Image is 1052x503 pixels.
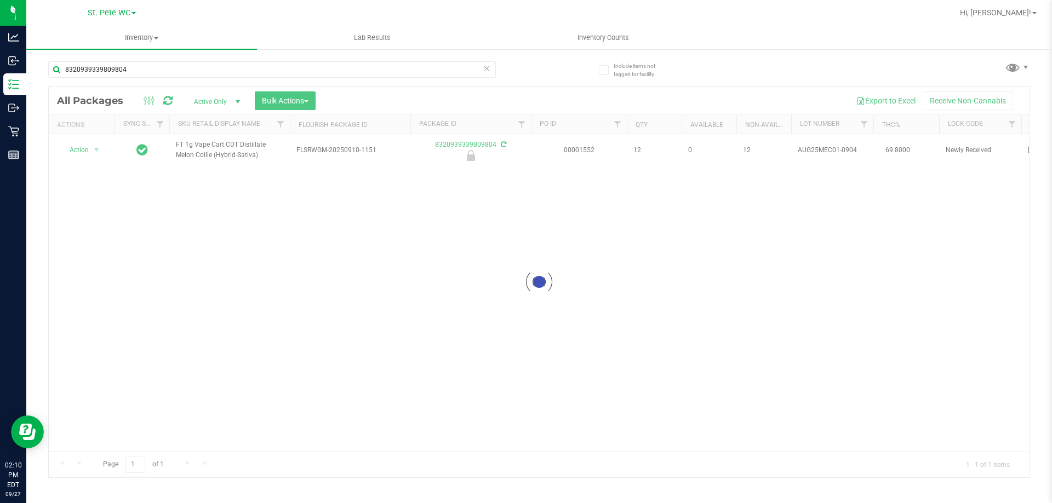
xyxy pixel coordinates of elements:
[614,62,668,78] span: Include items not tagged for facility
[960,8,1031,17] span: Hi, [PERSON_NAME]!
[488,26,718,49] a: Inventory Counts
[8,79,19,90] inline-svg: Inventory
[8,102,19,113] inline-svg: Outbound
[257,26,488,49] a: Lab Results
[563,33,644,43] span: Inventory Counts
[8,55,19,66] inline-svg: Inbound
[8,32,19,43] inline-svg: Analytics
[483,61,490,76] span: Clear
[339,33,405,43] span: Lab Results
[26,26,257,49] a: Inventory
[8,126,19,137] inline-svg: Retail
[48,61,496,78] input: Search Package ID, Item Name, SKU, Lot or Part Number...
[26,33,257,43] span: Inventory
[88,8,130,18] span: St. Pete WC
[11,415,44,448] iframe: Resource center
[5,460,21,490] p: 02:10 PM EDT
[5,490,21,498] p: 09/27
[8,149,19,160] inline-svg: Reports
